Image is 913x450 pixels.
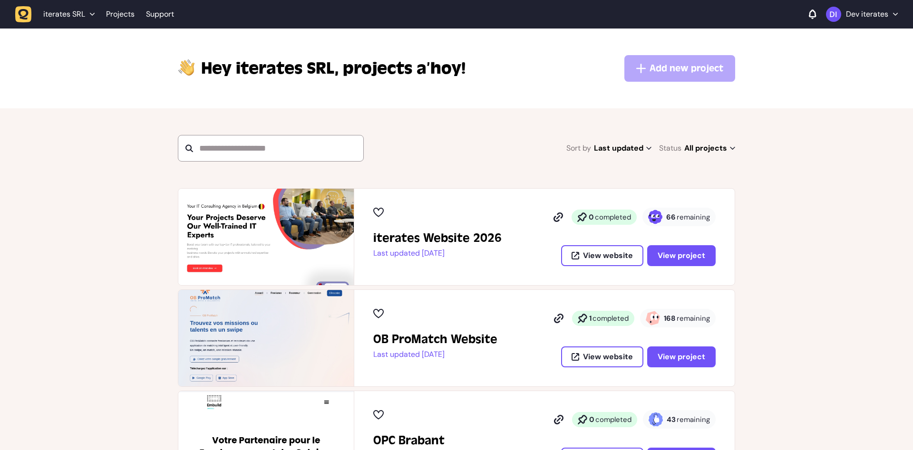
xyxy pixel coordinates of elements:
[43,10,85,19] span: iterates SRL
[664,314,676,323] strong: 168
[15,6,100,23] button: iterates SRL
[178,189,354,285] img: iterates Website 2026
[624,55,735,82] button: Add new project
[658,353,705,361] span: View project
[373,433,445,448] h2: OPC Brabant
[677,314,710,323] span: remaining
[106,6,135,23] a: Projects
[583,353,633,361] span: View website
[566,142,591,155] span: Sort by
[592,314,629,323] span: completed
[650,62,723,75] span: Add new project
[658,252,705,259] span: View project
[677,212,710,222] span: remaining
[595,415,631,424] span: completed
[373,249,502,258] p: Last updated [DATE]
[589,212,594,222] strong: 0
[373,350,497,359] p: Last updated [DATE]
[201,57,466,80] p: projects a’hoy!
[677,415,710,424] span: remaining
[561,245,643,266] button: View website
[589,314,592,323] strong: 1
[594,142,651,155] span: Last updated
[666,212,676,222] strong: 66
[146,10,174,19] a: Support
[583,252,633,259] span: View website
[373,230,502,246] h2: iterates Website 2026
[647,346,716,367] button: View project
[595,212,631,222] span: completed
[178,57,195,77] img: hi-hand
[589,415,594,424] strong: 0
[373,332,497,347] h2: OB ProMatch Website
[667,415,676,424] strong: 43
[846,10,888,19] p: Dev iterates
[647,245,716,266] button: View project
[826,7,841,22] img: Dev iterates
[201,57,339,80] span: iterates SRL
[659,142,681,155] span: Status
[178,290,354,386] img: OB ProMatch Website
[826,7,898,22] button: Dev iterates
[561,346,643,367] button: View website
[684,142,735,155] span: All projects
